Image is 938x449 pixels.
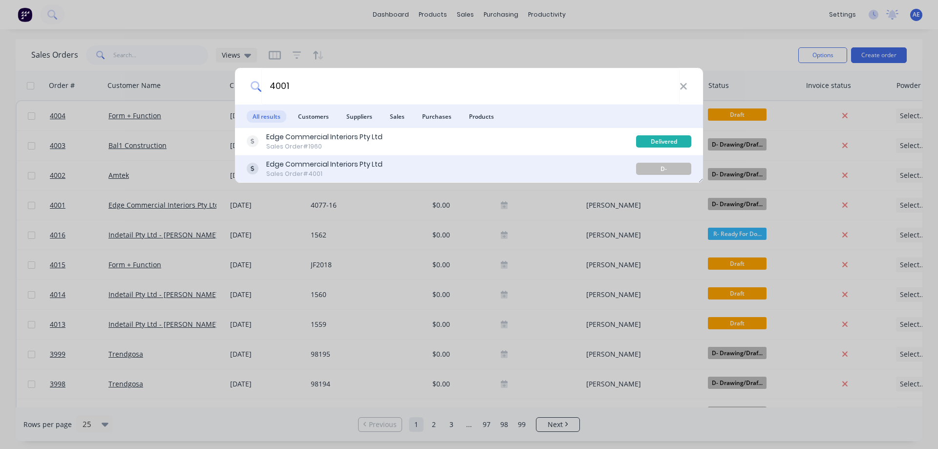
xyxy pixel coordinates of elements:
[266,132,383,142] div: Edge Commercial Interiors Pty Ltd
[266,142,383,151] div: Sales Order #1960
[266,159,383,170] div: Edge Commercial Interiors Pty Ltd
[247,110,286,123] span: All results
[384,110,410,123] span: Sales
[636,135,691,148] div: Delivered
[341,110,378,123] span: Suppliers
[636,163,691,175] div: D- Drawing/Drafting
[266,170,383,178] div: Sales Order #4001
[292,110,335,123] span: Customers
[261,68,680,105] input: Start typing a customer or supplier name to create a new order...
[416,110,457,123] span: Purchases
[463,110,500,123] span: Products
